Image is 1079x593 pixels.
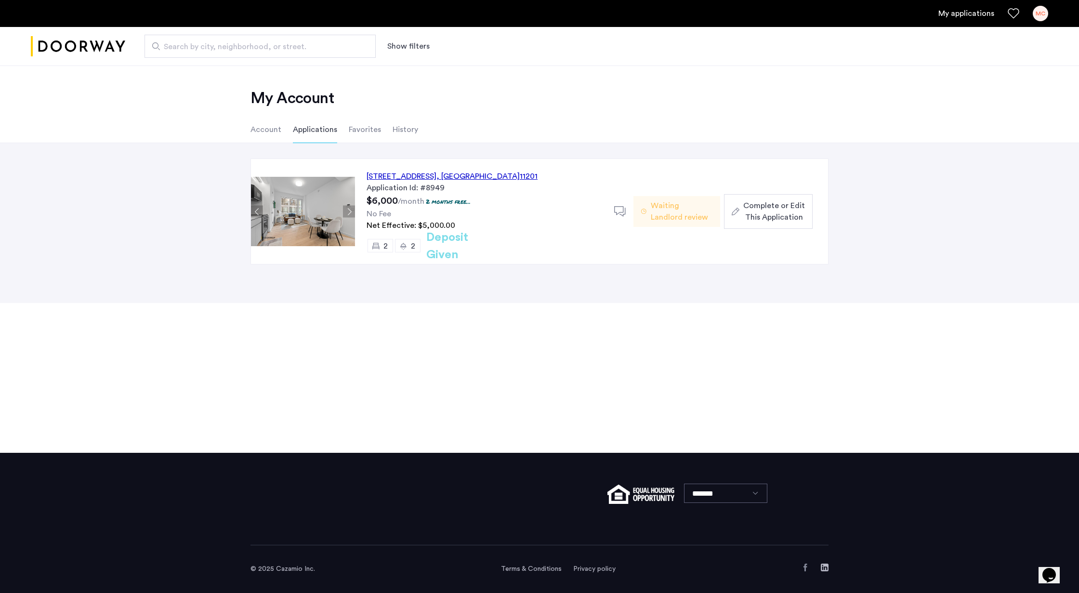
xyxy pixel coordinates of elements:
[573,564,616,574] a: Privacy policy
[387,40,430,52] button: Show or hide filters
[393,116,418,143] li: History
[367,196,398,206] span: $6,000
[398,198,424,205] sub: /month
[145,35,376,58] input: Apartment Search
[31,28,125,65] img: logo
[821,564,829,571] a: LinkedIn
[367,182,603,194] div: Application Id: #8949
[724,194,813,229] button: button
[1033,6,1048,21] div: MC
[343,206,355,218] button: Next apartment
[251,177,355,246] img: Apartment photo
[802,564,809,571] a: Facebook
[367,222,455,229] span: Net Effective: $5,000.00
[367,210,391,218] span: No Fee
[501,564,562,574] a: Terms and conditions
[1039,554,1069,583] iframe: chat widget
[250,89,829,108] h2: My Account
[31,28,125,65] a: Cazamio logo
[938,8,994,19] a: My application
[651,200,712,223] span: Waiting Landlord review
[293,116,337,143] li: Applications
[367,171,538,182] div: [STREET_ADDRESS] 11201
[250,566,315,572] span: © 2025 Cazamio Inc.
[250,116,281,143] li: Account
[383,242,388,250] span: 2
[426,229,503,264] h2: Deposit Given
[411,242,415,250] span: 2
[1008,8,1019,19] a: Favorites
[164,41,349,53] span: Search by city, neighborhood, or street.
[684,484,767,503] select: Language select
[426,198,471,206] p: 2 months free...
[743,200,805,223] span: Complete or Edit This Application
[607,485,674,504] img: equal-housing.png
[436,172,520,180] span: , [GEOGRAPHIC_DATA]
[349,116,381,143] li: Favorites
[251,206,263,218] button: Previous apartment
